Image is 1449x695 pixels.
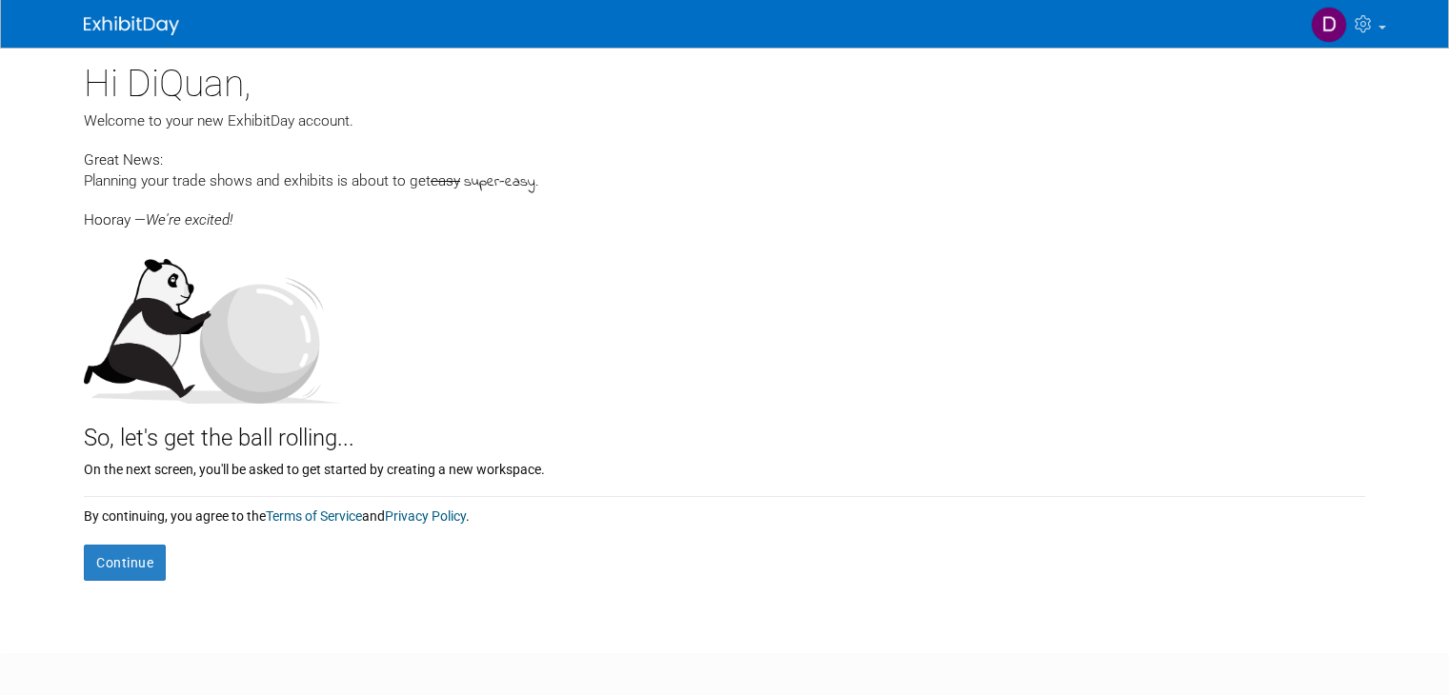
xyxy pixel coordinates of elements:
div: Planning your trade shows and exhibits is about to get . [84,170,1365,193]
a: Privacy Policy [385,508,466,524]
span: We're excited! [146,211,232,228]
div: Hi DiQuan, [84,48,1365,110]
div: On the next screen, you'll be asked to get started by creating a new workspace. [84,455,1365,479]
div: So, let's get the ball rolling... [84,404,1365,455]
a: Terms of Service [266,508,362,524]
span: easy [431,172,460,189]
div: Welcome to your new ExhibitDay account. [84,110,1365,131]
img: Let's get the ball rolling [84,240,341,404]
img: ExhibitDay [84,16,179,35]
span: super-easy [464,171,535,193]
button: Continue [84,545,166,581]
div: Great News: [84,149,1365,170]
img: DiQuan Forcell [1311,7,1347,43]
div: By continuing, you agree to the and . [84,497,1365,526]
div: Hooray — [84,193,1365,230]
